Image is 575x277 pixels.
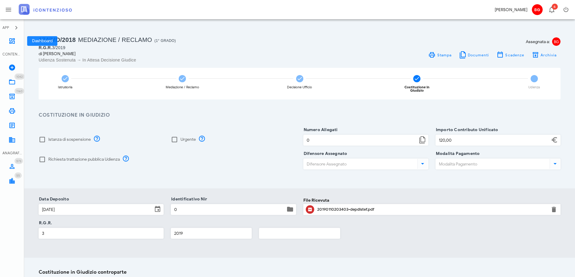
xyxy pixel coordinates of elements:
[48,156,120,162] label: Richiesta trattazione pubblica Udienza
[317,205,547,214] div: Clicca per aprire un'anteprima del file o scaricarlo
[550,206,557,213] button: Elimina
[37,220,52,226] label: R.G.R.
[528,51,561,59] button: Archivia
[526,39,550,45] span: Assegnata a:
[180,137,196,143] label: Urgente
[39,45,52,50] span: R.G.R.
[302,151,347,157] label: Difensore Assegnato
[495,7,527,13] div: [PERSON_NAME]
[14,88,24,94] span: Distintivo
[155,39,176,43] span: (1° Grado)
[14,172,22,178] span: Distintivo
[78,36,152,43] span: Mediazione / Reclamo
[16,75,23,79] span: 1042
[287,86,312,89] div: Decisione Ufficio
[16,89,22,93] span: 1160
[317,207,547,212] div: 20190110203403-depdistef.pdf
[398,86,436,92] div: Costituzione in Giudizio
[39,51,296,57] div: di [PERSON_NAME]
[436,159,548,169] input: Modalità Pagamento
[39,228,163,238] input: R.G.R.
[493,51,528,59] button: Scadenze
[552,37,561,46] span: BG
[39,45,296,51] div: 3/2019
[166,86,199,89] div: Mediazione / Reclamo
[437,53,452,57] span: Stampa
[455,51,493,59] button: Documenti
[19,4,72,15] img: logo-text-2x.png
[16,159,21,163] span: 573
[2,52,22,57] div: CONTENZIOSO
[39,112,561,119] h3: Costituzione in Giudizio
[544,2,559,17] button: Distintivo
[425,51,455,59] a: Stampa
[528,86,540,89] div: Udienza
[530,2,544,17] button: BG
[436,135,550,145] input: Importo Contributo Unificato
[2,150,22,156] div: ANAGRAFICA
[304,135,417,145] input: Numero Allegati
[14,158,23,164] span: Distintivo
[306,205,314,214] button: Clicca per aprire un'anteprima del file o scaricarlo
[48,137,91,143] label: Istanza di sospensione
[171,204,285,215] input: Identificativo Nir
[302,127,338,133] label: Numero Allegati
[303,197,329,203] label: File Ricevuta
[434,127,498,133] label: Importo Contributo Unificato
[531,75,538,82] span: 5
[540,53,557,57] span: Archivia
[58,86,72,89] div: Istruttoria
[39,269,561,276] h3: Costituzione in Giudizio controparte
[169,196,207,202] label: Identificativo Nir
[16,174,20,178] span: 55
[39,57,296,63] div: Udienza Sostenuta → In Attesa Decisione Giudice
[532,4,543,15] span: BG
[14,74,24,80] span: Distintivo
[37,196,69,202] label: Data Deposito
[304,159,416,169] input: Difensore Assegnato
[39,36,76,43] span: 174/MD/2018
[552,4,558,10] span: Distintivo
[505,53,524,57] span: Scadenze
[434,151,480,157] label: Modalità Pagamento
[468,53,489,57] span: Documenti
